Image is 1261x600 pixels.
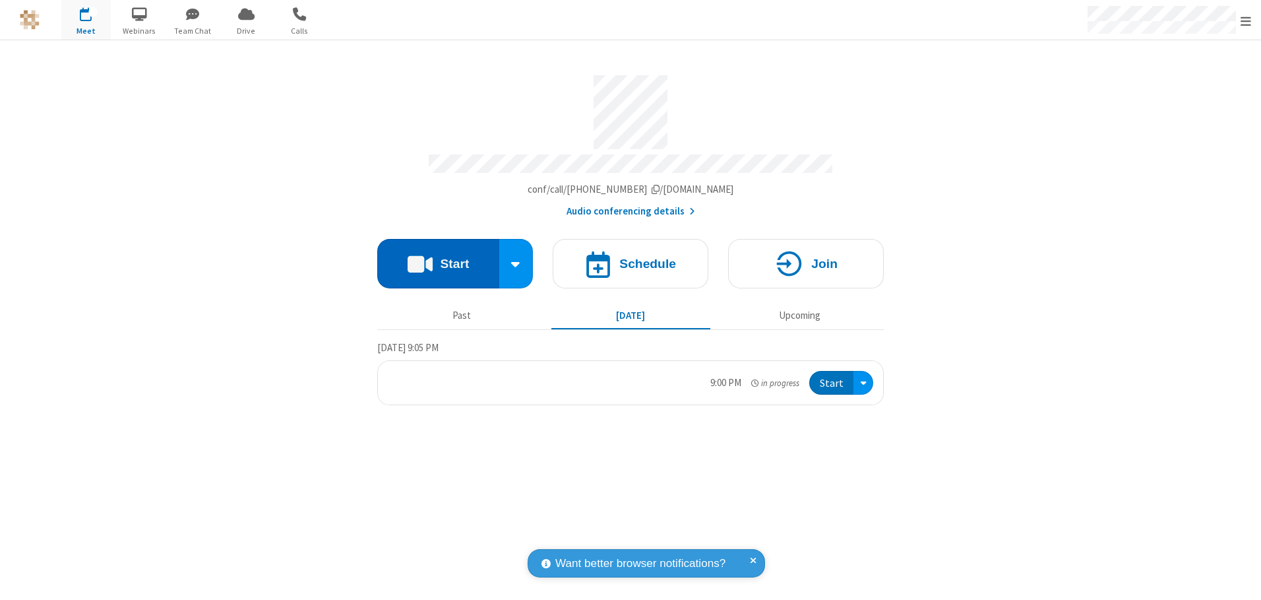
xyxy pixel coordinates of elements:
[528,183,734,195] span: Copy my meeting room link
[551,303,710,328] button: [DATE]
[115,25,164,37] span: Webinars
[275,25,324,37] span: Calls
[555,555,725,572] span: Want better browser notifications?
[499,239,534,288] div: Start conference options
[811,257,838,270] h4: Join
[20,10,40,30] img: QA Selenium DO NOT DELETE OR CHANGE
[528,182,734,197] button: Copy my meeting room linkCopy my meeting room link
[710,376,741,391] div: 9:00 PM
[222,25,271,37] span: Drive
[377,239,499,288] button: Start
[377,340,884,406] section: Today's Meetings
[383,303,541,328] button: Past
[751,377,799,389] em: in progress
[61,25,111,37] span: Meet
[809,371,853,395] button: Start
[89,7,98,17] div: 1
[853,371,873,395] div: Open menu
[553,239,708,288] button: Schedule
[720,303,879,328] button: Upcoming
[619,257,676,270] h4: Schedule
[728,239,884,288] button: Join
[377,341,439,354] span: [DATE] 9:05 PM
[440,257,469,270] h4: Start
[567,204,695,219] button: Audio conferencing details
[168,25,218,37] span: Team Chat
[377,65,884,219] section: Account details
